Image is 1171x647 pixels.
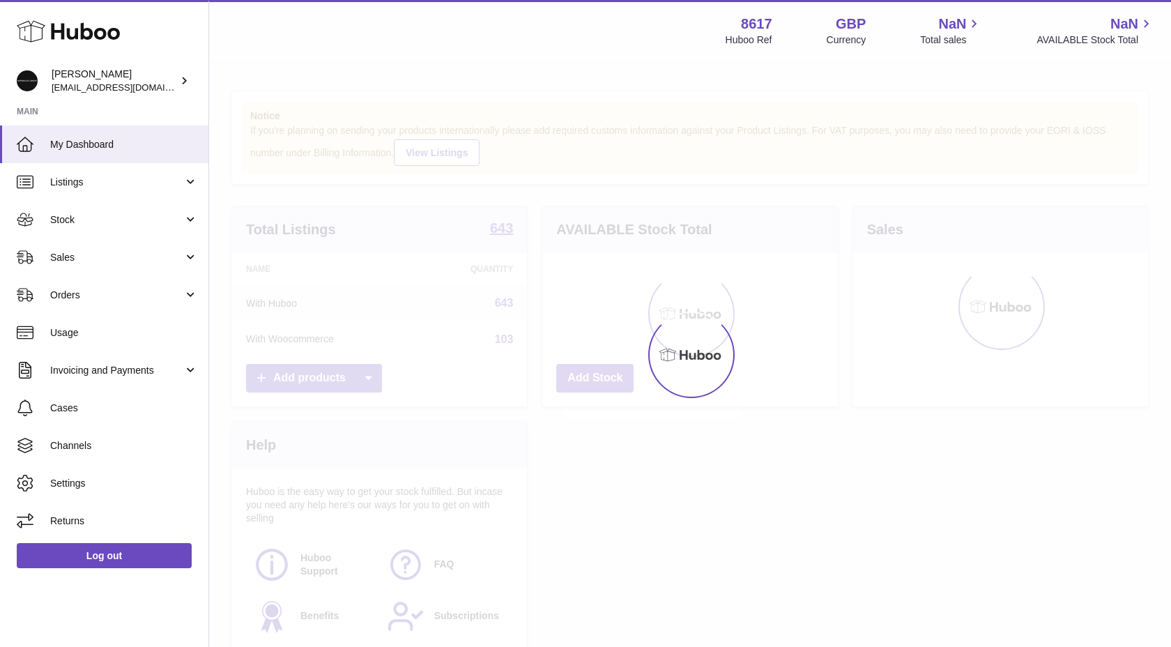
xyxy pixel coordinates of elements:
img: hello@alfredco.com [17,70,38,91]
span: Stock [50,213,183,227]
span: [EMAIL_ADDRESS][DOMAIN_NAME] [52,82,205,93]
span: Usage [50,326,198,340]
span: Settings [50,477,198,490]
span: My Dashboard [50,138,198,151]
span: AVAILABLE Stock Total [1036,33,1154,47]
div: Currency [827,33,866,47]
a: NaN AVAILABLE Stock Total [1036,15,1154,47]
div: Huboo Ref [726,33,772,47]
span: Cases [50,402,198,415]
strong: GBP [836,15,866,33]
a: Log out [17,543,192,568]
a: NaN Total sales [920,15,982,47]
span: Invoicing and Payments [50,364,183,377]
span: Listings [50,176,183,189]
span: Sales [50,251,183,264]
span: NaN [1110,15,1138,33]
span: NaN [938,15,966,33]
div: [PERSON_NAME] [52,68,177,94]
strong: 8617 [741,15,772,33]
span: Channels [50,439,198,452]
span: Orders [50,289,183,302]
span: Returns [50,515,198,528]
span: Total sales [920,33,982,47]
